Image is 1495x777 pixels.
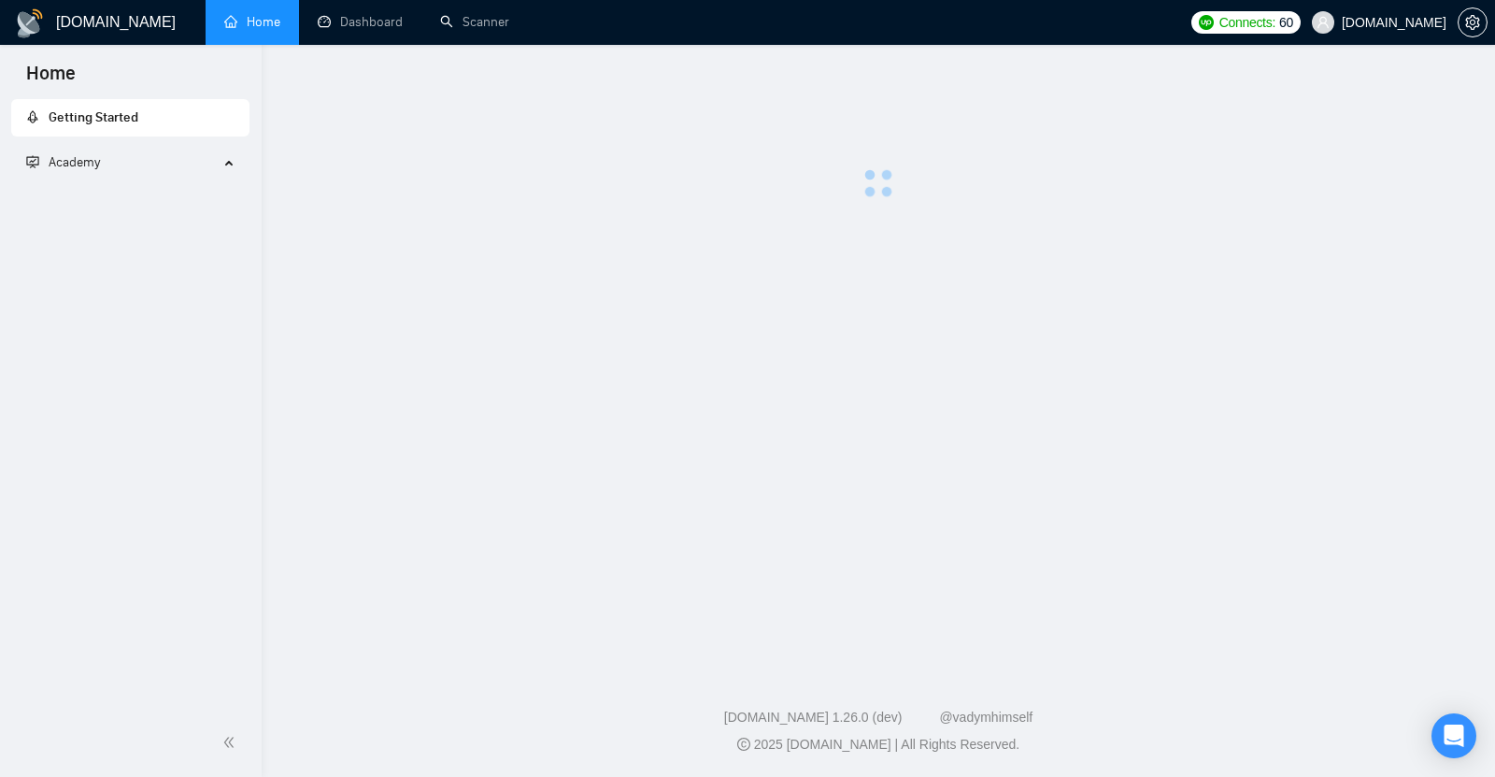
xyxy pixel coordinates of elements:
a: homeHome [224,14,280,30]
span: fund-projection-screen [26,155,39,168]
li: Getting Started [11,99,249,137]
span: user [1317,16,1330,29]
img: logo [15,8,45,38]
span: Home [11,60,91,99]
span: setting [1459,15,1487,30]
a: @vadymhimself [939,710,1032,725]
span: Academy [26,154,100,170]
span: double-left [222,733,241,752]
span: Getting Started [49,109,138,125]
div: 2025 [DOMAIN_NAME] | All Rights Reserved. [277,735,1480,755]
span: Academy [49,154,100,170]
span: 60 [1279,12,1293,33]
img: upwork-logo.png [1199,15,1214,30]
a: dashboardDashboard [318,14,403,30]
span: rocket [26,110,39,123]
a: searchScanner [440,14,509,30]
span: Connects: [1219,12,1275,33]
a: setting [1458,15,1488,30]
div: Open Intercom Messenger [1431,713,1476,758]
span: copyright [737,738,750,751]
a: [DOMAIN_NAME] 1.26.0 (dev) [724,710,903,725]
button: setting [1458,7,1488,37]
